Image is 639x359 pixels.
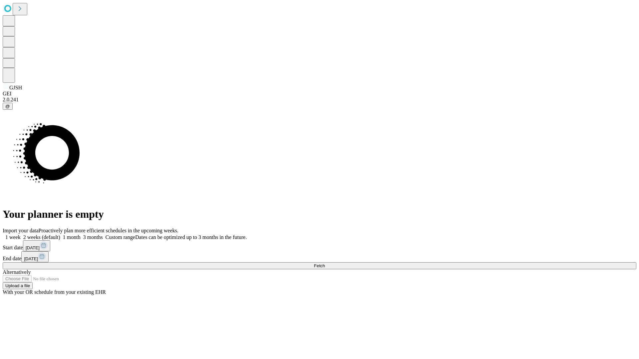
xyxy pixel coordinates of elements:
span: 1 week [5,234,21,240]
span: Dates can be optimized up to 3 months in the future. [135,234,247,240]
span: Fetch [314,263,325,268]
span: [DATE] [26,245,40,250]
span: Alternatively [3,269,31,275]
span: Proactively plan more efficient schedules in the upcoming weeks. [39,228,178,233]
div: Start date [3,240,636,251]
div: 2.0.241 [3,97,636,103]
span: @ [5,104,10,109]
span: 2 weeks (default) [23,234,60,240]
div: End date [3,251,636,262]
button: Fetch [3,262,636,269]
button: @ [3,103,13,110]
span: [DATE] [24,256,38,261]
div: GEI [3,91,636,97]
button: [DATE] [23,240,50,251]
span: Import your data [3,228,39,233]
span: 3 months [83,234,103,240]
button: [DATE] [21,251,49,262]
button: Upload a file [3,282,33,289]
span: GJSH [9,85,22,90]
span: With your OR schedule from your existing EHR [3,289,106,295]
span: Custom range [106,234,135,240]
h1: Your planner is empty [3,208,636,220]
span: 1 month [63,234,81,240]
